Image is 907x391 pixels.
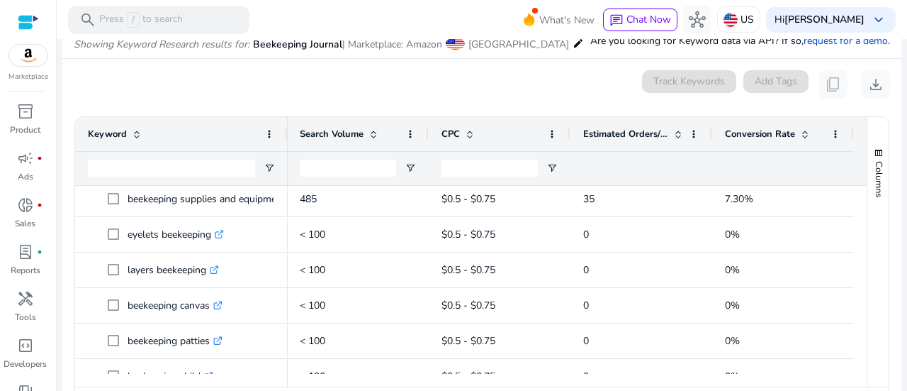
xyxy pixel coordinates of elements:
span: 0 [583,370,589,383]
span: < 100 [300,334,325,348]
span: 0 [583,299,589,312]
p: beekeeping canvas [128,291,222,320]
span: 0% [725,370,740,383]
span: 0 [583,334,589,348]
span: < 100 [300,370,325,383]
span: 485 [300,192,317,206]
img: amazon.svg [9,45,47,66]
span: Estimated Orders/Month [583,128,668,141]
span: 35 [583,192,595,206]
button: chatChat Now [603,9,677,31]
span: / [127,12,140,28]
span: handyman [17,290,34,307]
span: 0% [725,299,740,312]
span: | Marketplace: Amazon [342,38,442,51]
span: < 100 [300,228,325,241]
p: beekeeping patties [128,326,222,356]
span: hub [689,11,706,28]
button: Open Filter Menu [546,163,558,174]
span: Conversion Rate [725,128,795,141]
button: hub [683,6,711,34]
i: Showing Keyword Research results for: [74,38,249,51]
span: fiber_manual_record [37,202,43,208]
p: eyelets beekeeping [128,220,224,249]
input: Keyword Filter Input [88,160,255,177]
span: download [867,76,884,93]
p: Marketplace [9,72,48,82]
input: CPC Filter Input [441,160,538,177]
input: Search Volume Filter Input [300,160,396,177]
p: beekeeping supplies and equipment [128,185,298,214]
span: Chat Now [626,13,671,26]
span: 0 [583,228,589,241]
span: 7.30% [725,192,753,206]
span: 0 [583,263,589,277]
span: CPC [441,128,460,141]
span: Beekeeping Journal [253,38,342,51]
span: $0.5 - $0.75 [441,334,495,348]
span: $0.5 - $0.75 [441,192,495,206]
span: lab_profile [17,243,34,260]
span: Columns [872,161,885,197]
p: US [740,7,754,32]
img: us.svg [723,13,738,27]
span: 0% [725,228,740,241]
span: Search Volume [300,128,364,141]
span: keyboard_arrow_down [870,11,887,28]
p: layers beekeeping [128,255,219,285]
span: chat [609,13,624,28]
span: search [79,11,96,28]
p: beekeeping child [128,362,213,391]
span: campaign [17,150,34,167]
p: Press to search [99,12,183,28]
span: < 100 [300,263,325,277]
span: < 100 [300,299,325,312]
p: Tools [15,311,36,324]
p: Reports [11,264,40,277]
mat-icon: edit [573,35,584,52]
p: Hi [774,15,864,25]
button: Open Filter Menu [264,163,275,174]
span: $0.5 - $0.75 [441,263,495,277]
p: Ads [18,170,33,183]
span: inventory_2 [17,103,34,120]
button: download [862,70,890,99]
span: $0.5 - $0.75 [441,228,495,241]
span: $0.5 - $0.75 [441,370,495,383]
span: fiber_manual_record [37,249,43,255]
span: $0.5 - $0.75 [441,299,495,312]
p: Product [10,123,40,136]
span: Keyword [88,128,127,141]
span: fiber_manual_record [37,155,43,161]
span: 0% [725,263,740,277]
p: Developers [4,358,47,370]
b: [PERSON_NAME] [784,13,864,26]
span: [GEOGRAPHIC_DATA] [468,38,569,51]
span: 0% [725,334,740,348]
span: What's New [539,8,595,33]
span: donut_small [17,197,34,214]
span: code_blocks [17,337,34,354]
p: Sales [15,217,35,230]
button: Open Filter Menu [405,163,416,174]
